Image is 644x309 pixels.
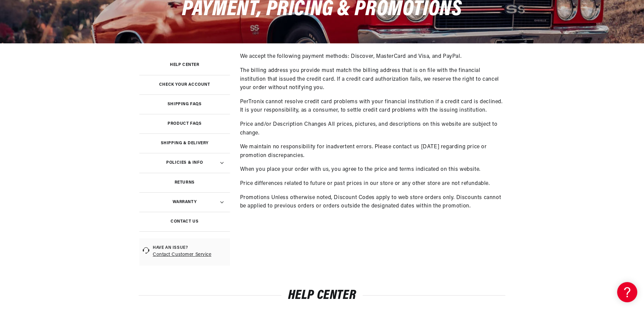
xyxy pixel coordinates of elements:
a: Contact Us [139,212,230,231]
a: Contact Customer Service [153,251,227,259]
span: PerTronix cannot resolve credit card problems with your financial institution if a credit card is... [240,99,503,113]
h3: Help Center [170,63,199,67]
h3: Policies & Info [166,161,203,164]
a: Help Center [139,55,230,75]
span: Price differences related to future or past prices in our store or any other store are not refund... [240,181,490,186]
span: The billing address you provide must match the billing address that is on file with the financial... [240,68,499,90]
h3: Check your account [159,83,210,86]
h3: Shipping FAQs [168,103,202,106]
a: Returns [139,173,230,192]
summary: Warranty [139,192,230,212]
span: We maintain no responsibility for inadvertent errors. Please contact us [DATE] regarding price or... [240,144,487,158]
span: We accept the following payment methods: Discover, MasterCard and Visa, and PayPal. [240,54,462,59]
span: When you place your order with us, you agree to the price and terms indicated on this website. [240,167,480,172]
h3: Contact Us [171,220,198,223]
a: Check your account [139,75,230,94]
summary: Policies & Info [139,153,230,172]
h3: Returns [175,181,195,184]
h3: Warranty [173,200,196,204]
span: Price and/or Description Changes All prices, pictures, and descriptions on this website are subje... [240,122,498,136]
a: Shipping FAQs [139,94,230,114]
h2: Help Center [139,290,505,301]
a: Shipping & Delivery [139,133,230,153]
h3: Shipping & Delivery [161,142,209,145]
span: Promotions Unless otherwise noted, Discount Codes apply to web store orders only. Discounts canno... [240,195,501,209]
h3: Product FAQs [168,122,201,125]
span: Have an issue? [153,245,227,251]
a: Product FAQs [139,114,230,133]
